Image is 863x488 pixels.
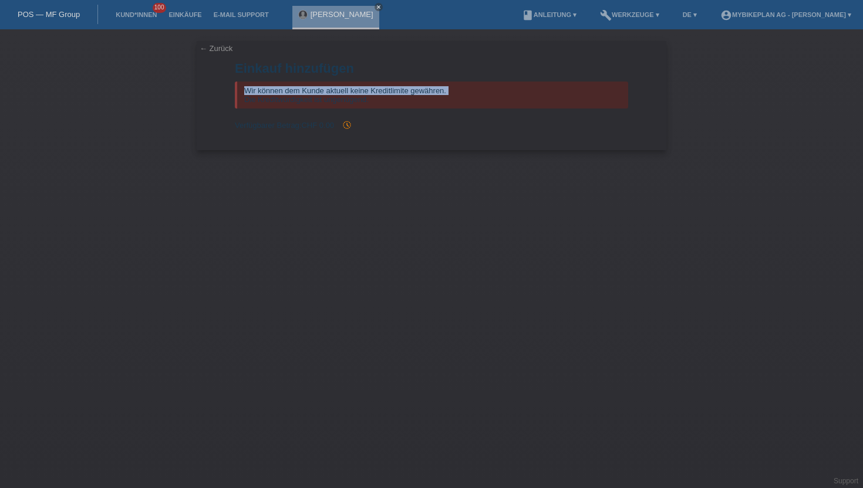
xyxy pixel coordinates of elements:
[834,477,858,485] a: Support
[235,61,628,76] h1: Einkauf hinzufügen
[311,10,373,19] a: [PERSON_NAME]
[301,121,334,130] span: CHF 0.00
[200,44,232,53] a: ← Zurück
[336,121,352,130] span: Seit der Autorisierung wurde ein Einkauf hinzugefügt, welcher eine zukünftige Autorisierung und d...
[720,9,732,21] i: account_circle
[594,11,665,18] a: buildWerkzeuge ▾
[522,9,534,21] i: book
[153,3,167,13] span: 100
[235,82,628,109] div: Wir können dem Kunde aktuell keine Kreditlimite gewähren. Die Kreditwürdigkeit ist ungenügend.
[342,120,352,130] i: history_toggle_off
[235,120,628,130] div: Verfügbarer Betrag:
[677,11,703,18] a: DE ▾
[375,3,383,11] a: close
[163,11,207,18] a: Einkäufe
[376,4,382,10] i: close
[714,11,857,18] a: account_circleMybikeplan AG - [PERSON_NAME] ▾
[600,9,612,21] i: build
[516,11,582,18] a: bookAnleitung ▾
[18,10,80,19] a: POS — MF Group
[110,11,163,18] a: Kund*innen
[208,11,275,18] a: E-Mail Support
